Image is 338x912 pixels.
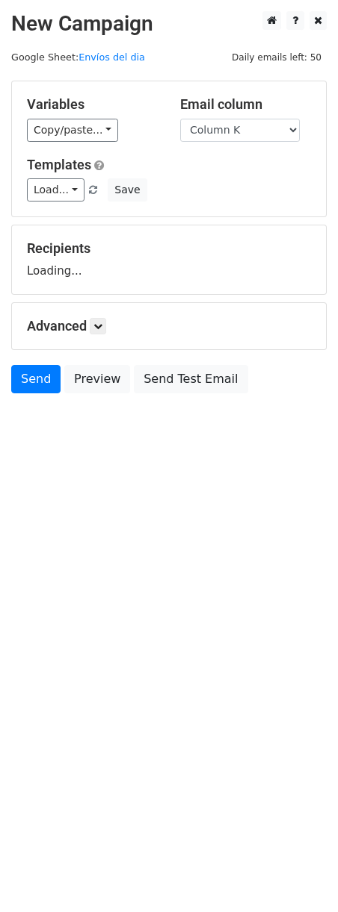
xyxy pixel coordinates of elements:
h5: Variables [27,96,158,113]
span: Daily emails left: 50 [227,49,327,66]
a: Templates [27,157,91,172]
a: Envíos del dia [79,51,145,63]
h5: Advanced [27,318,311,334]
a: Send [11,365,61,393]
h5: Email column [180,96,311,113]
a: Preview [64,365,130,393]
div: Loading... [27,240,311,279]
a: Send Test Email [134,365,248,393]
a: Copy/paste... [27,119,118,142]
h2: New Campaign [11,11,327,37]
button: Save [108,178,147,202]
small: Google Sheet: [11,51,145,63]
a: Load... [27,178,84,202]
a: Daily emails left: 50 [227,51,327,63]
h5: Recipients [27,240,311,257]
